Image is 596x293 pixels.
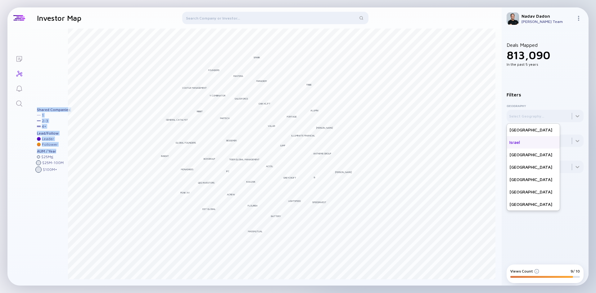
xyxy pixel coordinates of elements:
[283,176,296,179] div: Greycroft
[287,115,297,118] div: Portage
[202,207,216,211] div: DST Global
[229,158,260,161] div: Tiger Global Management
[176,141,196,144] div: Global Founders
[507,62,584,67] div: In the past 5 years
[41,155,53,159] div: $ 25M
[42,113,44,118] div: 1
[268,124,275,127] div: Valar
[271,215,281,218] div: Battery
[161,154,169,158] div: Insight
[204,157,215,160] div: BoxGroup
[42,161,64,165] div: $ 25M - 100M
[507,124,560,136] div: [GEOGRAPHIC_DATA]
[220,117,229,120] div: Partech
[314,176,315,179] div: B
[37,149,70,153] div: AUM / Year
[197,110,203,113] div: Ribbit
[254,56,260,59] div: Spark
[42,142,58,147] div: Follower
[180,191,190,194] div: Peak XV
[42,119,48,123] div: 2 - 3
[227,193,235,196] div: ACrew
[233,74,243,78] div: Pantera
[507,173,560,186] div: [GEOGRAPHIC_DATA]
[51,155,53,159] div: ≤
[507,48,550,62] span: 813,090
[507,149,560,161] div: [GEOGRAPHIC_DATA]
[510,269,539,273] div: Views Count
[37,131,70,135] div: Lead/Follow
[335,171,352,174] div: [PERSON_NAME]
[226,170,229,173] div: IFC
[37,14,81,22] h1: Investor Map
[571,269,580,273] div: 9/ 10
[312,201,326,204] div: Speedinvest
[198,181,214,184] div: QED Investors
[507,198,560,211] div: [GEOGRAPHIC_DATA]
[291,134,315,137] div: Illuminate Financial
[288,199,301,202] div: Lightspeed
[266,165,273,168] div: Accel
[310,109,318,112] div: Alumni
[235,97,248,100] div: Salesforce
[507,136,560,149] div: Israel
[43,167,57,172] div: $ 100M +
[208,69,219,72] div: Founders
[248,230,263,233] div: MassMutual
[166,118,188,121] div: General Catalyst
[521,13,574,19] div: Nadav Dadon
[226,139,237,142] div: Bessemer
[210,94,225,97] div: Y Combinator
[259,102,270,105] div: Oak HC/FT
[7,51,31,66] a: Lists
[507,186,560,198] div: [GEOGRAPHIC_DATA]
[280,144,285,147] div: Jump
[248,204,257,207] div: Flourish
[246,180,255,183] div: KaszeK
[507,92,584,97] div: Filters
[521,19,574,24] div: [PERSON_NAME] Team
[7,95,31,110] a: Search
[42,137,54,141] div: Leader
[42,124,46,129] div: 4 +
[507,42,584,67] div: Deals Mapped
[181,168,193,171] div: Monashees
[507,12,519,25] img: Nadav Profile Picture
[313,152,331,155] div: Anthemis Group
[316,126,333,129] div: [PERSON_NAME]
[256,79,267,82] div: Paradigm
[576,16,581,21] img: Menu
[182,86,207,89] div: Coatue Management
[7,66,31,81] a: Investor Map
[507,161,560,173] div: [GEOGRAPHIC_DATA]
[37,108,70,112] div: Shared Companies
[306,83,312,86] div: Tribe
[7,81,31,95] a: Reminders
